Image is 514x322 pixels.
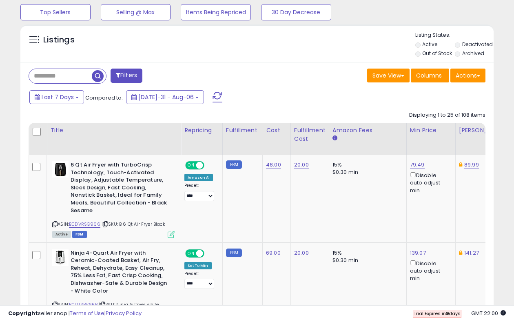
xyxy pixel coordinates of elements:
[410,161,425,169] a: 79.49
[184,183,216,201] div: Preset:
[43,34,75,46] h5: Listings
[261,4,331,20] button: 30 Day Decrease
[203,250,216,257] span: OFF
[50,126,177,135] div: Title
[414,310,461,317] span: Trial Expires in days
[126,90,204,104] button: [DATE]-31 - Aug-06
[294,126,326,143] div: Fulfillment Cost
[184,271,216,289] div: Preset:
[332,257,400,264] div: $0.30 min
[410,249,426,257] a: 139.07
[138,93,194,101] span: [DATE]-31 - Aug-06
[102,221,165,227] span: | SKU: B 6 Qt Air Fryer Black
[181,4,251,20] button: Items Being Repriced
[266,126,287,135] div: Cost
[8,309,38,317] strong: Copyright
[332,249,400,257] div: 15%
[416,71,442,80] span: Columns
[226,126,259,135] div: Fulfillment
[450,69,485,82] button: Actions
[71,249,170,297] b: Ninja 4-Quart Air Fryer with Ceramic-Coated Basket, Air Fry, Reheat, Dehydrate, Easy Cleanup, 75%...
[464,161,479,169] a: 89.99
[42,93,74,101] span: Last 7 Days
[85,94,123,102] span: Compared to:
[72,231,87,238] span: FBM
[422,41,437,48] label: Active
[186,250,196,257] span: ON
[462,50,484,57] label: Archived
[422,50,452,57] label: Out of Stock
[8,310,142,318] div: seller snap | |
[69,221,100,228] a: B0DVRSG966
[294,161,309,169] a: 20.00
[184,126,219,135] div: Repricing
[70,309,104,317] a: Terms of Use
[415,31,494,39] p: Listing States:
[471,309,506,317] span: 2025-08-14 22:00 GMT
[184,262,212,269] div: Set To Min
[266,161,281,169] a: 48.00
[446,310,449,317] b: 9
[410,171,449,194] div: Disable auto adjust min
[20,4,91,20] button: Top Sellers
[459,126,507,135] div: [PERSON_NAME]
[203,162,216,169] span: OFF
[111,69,142,83] button: Filters
[226,160,242,169] small: FBM
[464,249,479,257] a: 141.27
[52,161,175,237] div: ASIN:
[332,169,400,176] div: $0.30 min
[184,174,213,181] div: Amazon AI
[29,90,84,104] button: Last 7 Days
[52,231,71,238] span: All listings currently available for purchase on Amazon
[411,69,449,82] button: Columns
[266,249,281,257] a: 69.00
[294,249,309,257] a: 20.00
[409,111,485,119] div: Displaying 1 to 25 of 108 items
[52,161,69,178] img: 31-TDpZCTKL._SL40_.jpg
[410,126,452,135] div: Min Price
[332,161,400,169] div: 15%
[226,249,242,257] small: FBM
[106,309,142,317] a: Privacy Policy
[52,249,69,266] img: 31tOgCljUeL._SL40_.jpg
[367,69,410,82] button: Save View
[71,161,170,216] b: 6 Qt Air Fryer with TurboCrisp Technology, Touch-Activated Display, Adjustable Temperature, Sleek...
[332,126,403,135] div: Amazon Fees
[101,4,171,20] button: Selling @ Max
[410,259,449,282] div: Disable auto adjust min
[462,41,493,48] label: Deactivated
[186,162,196,169] span: ON
[332,135,337,142] small: Amazon Fees.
